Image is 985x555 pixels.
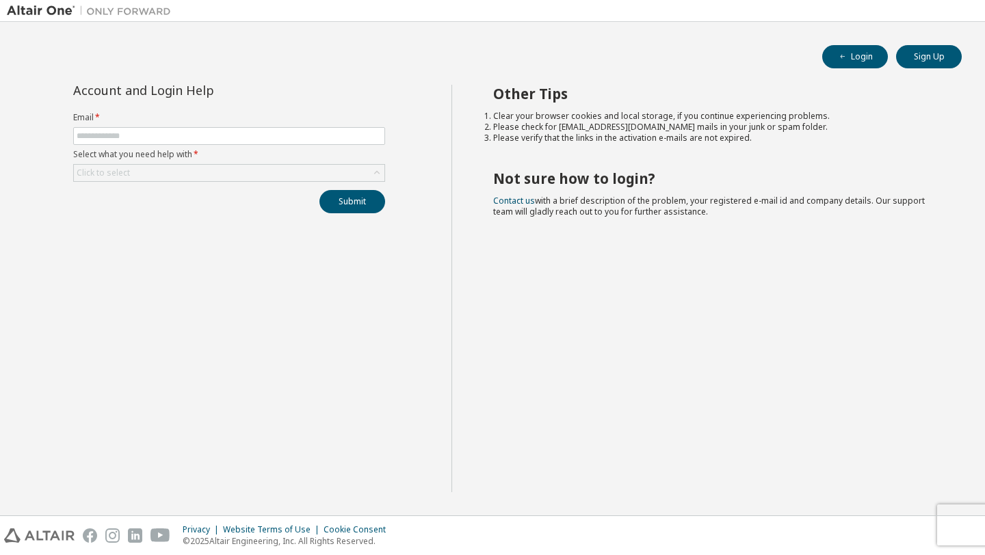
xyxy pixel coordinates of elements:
[319,190,385,213] button: Submit
[74,165,384,181] div: Click to select
[73,112,385,123] label: Email
[77,167,130,178] div: Click to select
[493,111,938,122] li: Clear your browser cookies and local storage, if you continue experiencing problems.
[73,85,323,96] div: Account and Login Help
[7,4,178,18] img: Altair One
[83,528,97,543] img: facebook.svg
[822,45,888,68] button: Login
[128,528,142,543] img: linkedin.svg
[183,535,394,547] p: © 2025 Altair Engineering, Inc. All Rights Reserved.
[493,122,938,133] li: Please check for [EMAIL_ADDRESS][DOMAIN_NAME] mails in your junk or spam folder.
[105,528,120,543] img: instagram.svg
[73,149,385,160] label: Select what you need help with
[896,45,962,68] button: Sign Up
[324,524,394,535] div: Cookie Consent
[493,85,938,103] h2: Other Tips
[150,528,170,543] img: youtube.svg
[4,528,75,543] img: altair_logo.svg
[493,133,938,144] li: Please verify that the links in the activation e-mails are not expired.
[493,195,535,206] a: Contact us
[493,170,938,187] h2: Not sure how to login?
[183,524,223,535] div: Privacy
[223,524,324,535] div: Website Terms of Use
[493,195,925,217] span: with a brief description of the problem, your registered e-mail id and company details. Our suppo...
